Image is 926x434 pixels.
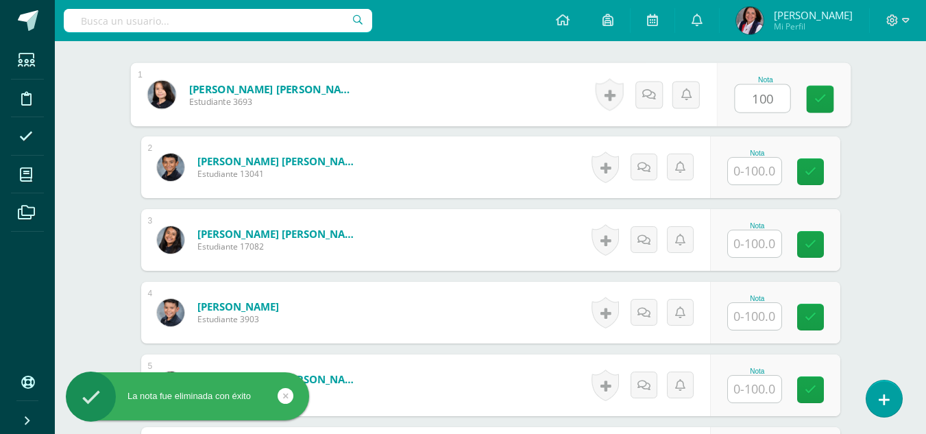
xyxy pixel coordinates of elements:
[66,390,309,402] div: La nota fue eliminada con éxito
[157,226,184,254] img: d787e5259f15246050f9a7aa5ed54d56.png
[197,168,362,180] span: Estudiante 13041
[736,7,764,34] img: f462a79cdc2247d5a0d3055b91035c57.png
[197,313,279,325] span: Estudiante 3903
[147,80,175,108] img: cd135ec6c557d47462486bde91ec623e.png
[774,8,853,22] span: [PERSON_NAME]
[197,154,362,168] a: [PERSON_NAME] [PERSON_NAME]
[727,367,788,375] div: Nota
[727,222,788,230] div: Nota
[188,96,358,108] span: Estudiante 3693
[728,303,781,330] input: 0-100.0
[197,300,279,313] a: [PERSON_NAME]
[727,149,788,157] div: Nota
[197,241,362,252] span: Estudiante 17082
[735,85,790,112] input: 0-100.0
[728,158,781,184] input: 0-100.0
[157,154,184,181] img: d879ebfed6e88cfe9001408fed557f3a.png
[728,230,781,257] input: 0-100.0
[157,299,184,326] img: 23f5dc3db70c52f6315b0c958f2395f3.png
[727,295,788,302] div: Nota
[197,227,362,241] a: [PERSON_NAME] [PERSON_NAME]
[774,21,853,32] span: Mi Perfil
[734,76,796,84] div: Nota
[728,376,781,402] input: 0-100.0
[157,372,184,399] img: 31c711cafc92f125b0f41c64713f67f8.png
[188,82,358,96] a: [PERSON_NAME] [PERSON_NAME]
[64,9,372,32] input: Busca un usuario...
